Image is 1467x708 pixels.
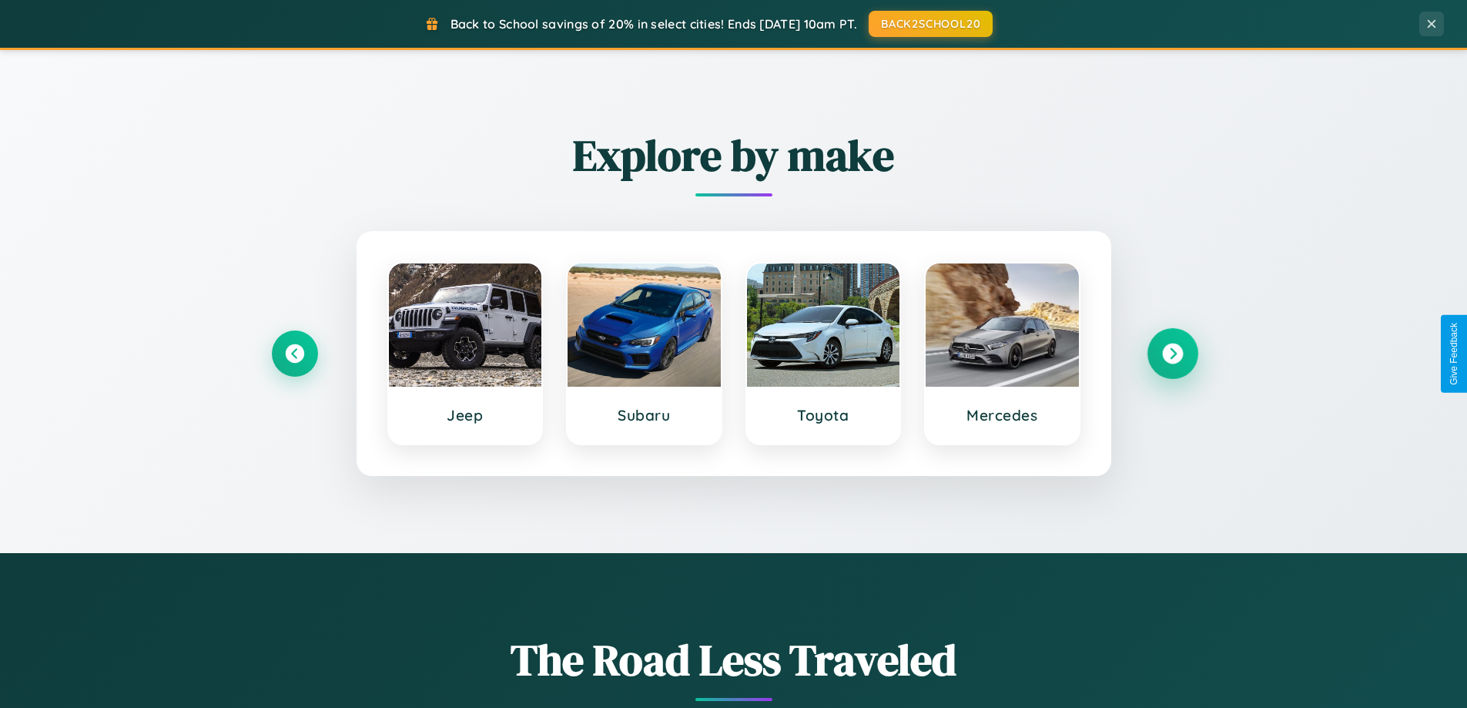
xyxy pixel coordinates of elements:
[404,406,527,424] h3: Jeep
[869,11,993,37] button: BACK2SCHOOL20
[1449,323,1459,385] div: Give Feedback
[450,16,857,32] span: Back to School savings of 20% in select cities! Ends [DATE] 10am PT.
[583,406,705,424] h3: Subaru
[941,406,1063,424] h3: Mercedes
[762,406,885,424] h3: Toyota
[272,630,1196,690] h1: The Road Less Traveled
[272,126,1196,185] h2: Explore by make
